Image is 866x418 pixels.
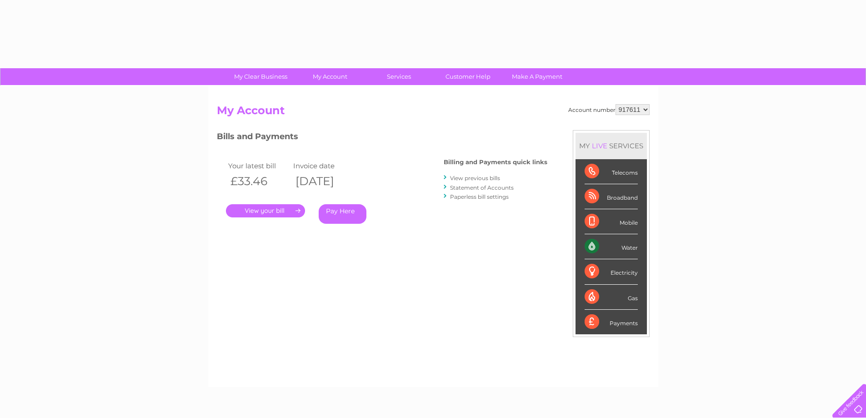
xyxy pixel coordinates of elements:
a: Statement of Accounts [450,184,514,191]
a: Customer Help [430,68,506,85]
th: [DATE] [291,172,356,191]
a: Paperless bill settings [450,193,509,200]
div: Broadband [585,184,638,209]
a: Make A Payment [500,68,575,85]
h2: My Account [217,104,650,121]
a: Services [361,68,436,85]
a: Pay Here [319,204,366,224]
div: Payments [585,310,638,334]
div: MY SERVICES [576,133,647,159]
div: Gas [585,285,638,310]
div: Electricity [585,259,638,284]
td: Your latest bill [226,160,291,172]
h3: Bills and Payments [217,130,547,146]
a: My Clear Business [223,68,298,85]
div: Telecoms [585,159,638,184]
a: . [226,204,305,217]
th: £33.46 [226,172,291,191]
h4: Billing and Payments quick links [444,159,547,166]
div: LIVE [590,141,609,150]
td: Invoice date [291,160,356,172]
a: View previous bills [450,175,500,181]
div: Water [585,234,638,259]
div: Account number [568,104,650,115]
div: Mobile [585,209,638,234]
a: My Account [292,68,367,85]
